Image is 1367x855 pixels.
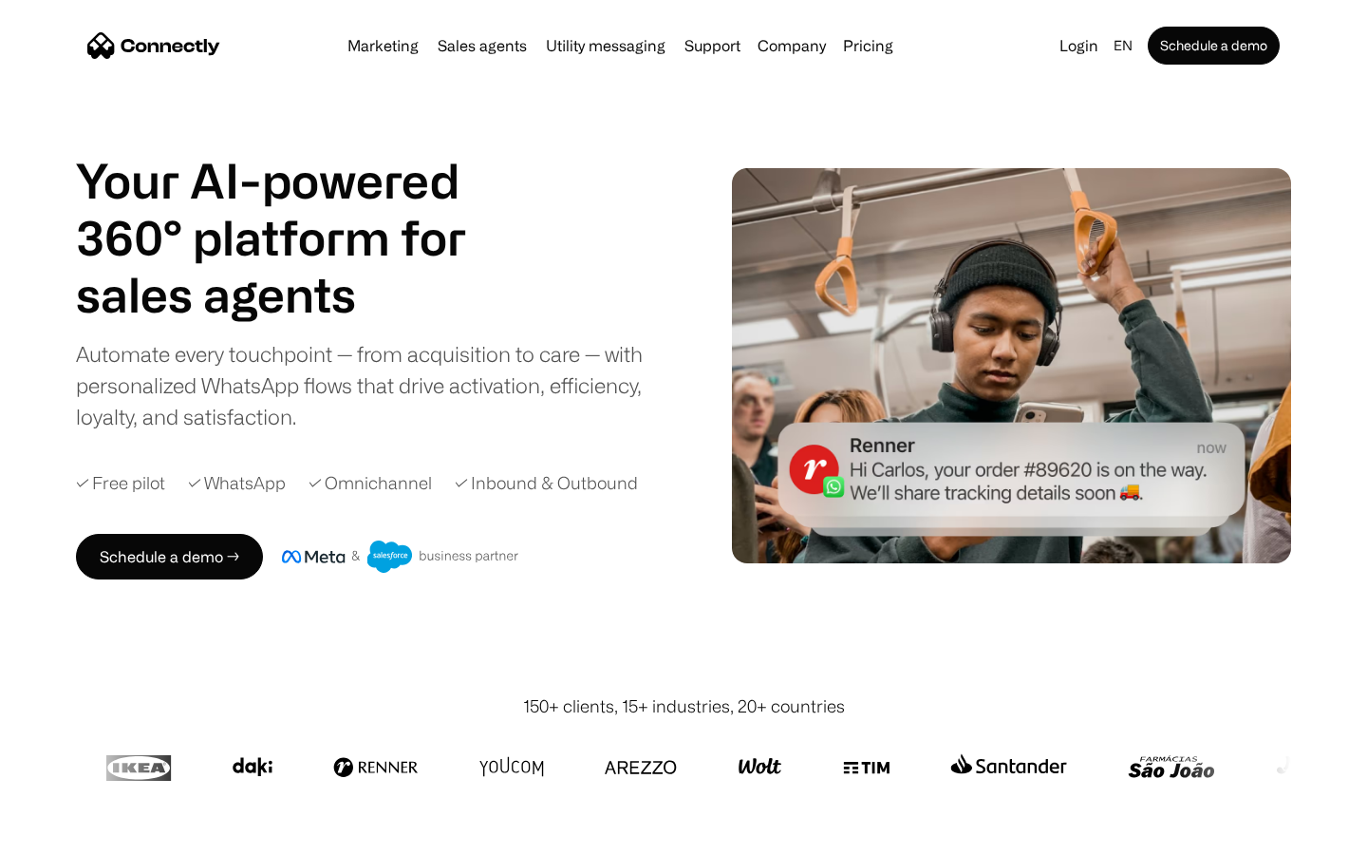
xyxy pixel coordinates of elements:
[835,38,901,53] a: Pricing
[523,693,845,719] div: 150+ clients, 15+ industries, 20+ countries
[188,470,286,496] div: ✓ WhatsApp
[340,38,426,53] a: Marketing
[538,38,673,53] a: Utility messaging
[1148,27,1280,65] a: Schedule a demo
[282,541,519,573] img: Meta and Salesforce business partner badge.
[430,38,534,53] a: Sales agents
[309,470,432,496] div: ✓ Omnichannel
[76,338,674,432] div: Automate every touchpoint — from acquisition to care — with personalized WhatsApp flows that driv...
[1114,32,1133,59] div: en
[76,470,165,496] div: ✓ Free pilot
[76,534,263,579] a: Schedule a demo →
[76,266,513,323] h1: sales agents
[38,822,114,848] ul: Language list
[76,152,513,266] h1: Your AI-powered 360° platform for
[19,820,114,848] aside: Language selected: English
[758,32,826,59] div: Company
[677,38,748,53] a: Support
[1052,32,1106,59] a: Login
[455,470,638,496] div: ✓ Inbound & Outbound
